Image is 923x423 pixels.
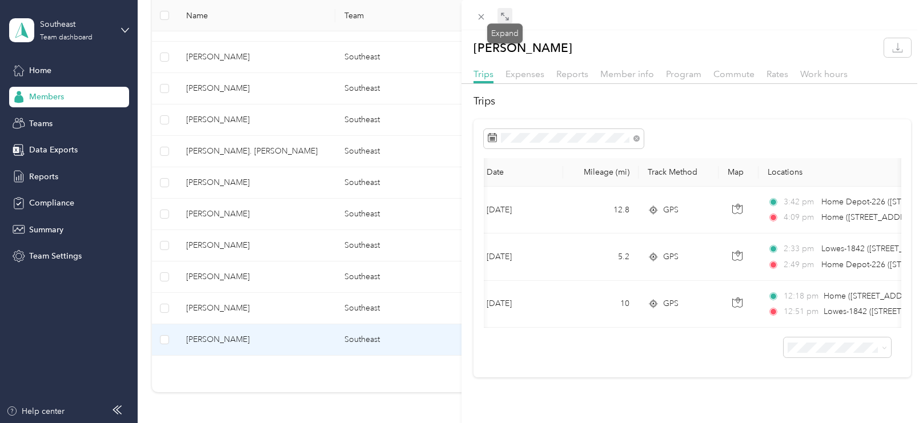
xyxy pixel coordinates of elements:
[767,69,788,79] span: Rates
[639,158,719,187] th: Track Method
[784,290,818,303] span: 12:18 pm
[663,297,679,310] span: GPS
[473,94,911,109] h2: Trips
[487,23,523,43] div: Expand
[477,233,563,280] td: [DATE]
[784,196,816,208] span: 3:42 pm
[800,69,848,79] span: Work hours
[505,69,544,79] span: Expenses
[477,281,563,328] td: [DATE]
[784,243,816,255] span: 2:33 pm
[477,158,563,187] th: Date
[859,359,923,423] iframe: Everlance-gr Chat Button Frame
[563,187,639,233] td: 12.8
[719,158,759,187] th: Map
[473,38,572,57] p: [PERSON_NAME]
[666,69,701,79] span: Program
[556,69,588,79] span: Reports
[784,259,816,271] span: 2:49 pm
[563,158,639,187] th: Mileage (mi)
[663,204,679,216] span: GPS
[784,211,816,224] span: 4:09 pm
[713,69,755,79] span: Commute
[821,212,923,222] span: Home ([STREET_ADDRESS])
[600,69,654,79] span: Member info
[784,305,818,318] span: 12:51 pm
[563,281,639,328] td: 10
[663,251,679,263] span: GPS
[473,69,493,79] span: Trips
[477,187,563,233] td: [DATE]
[563,233,639,280] td: 5.2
